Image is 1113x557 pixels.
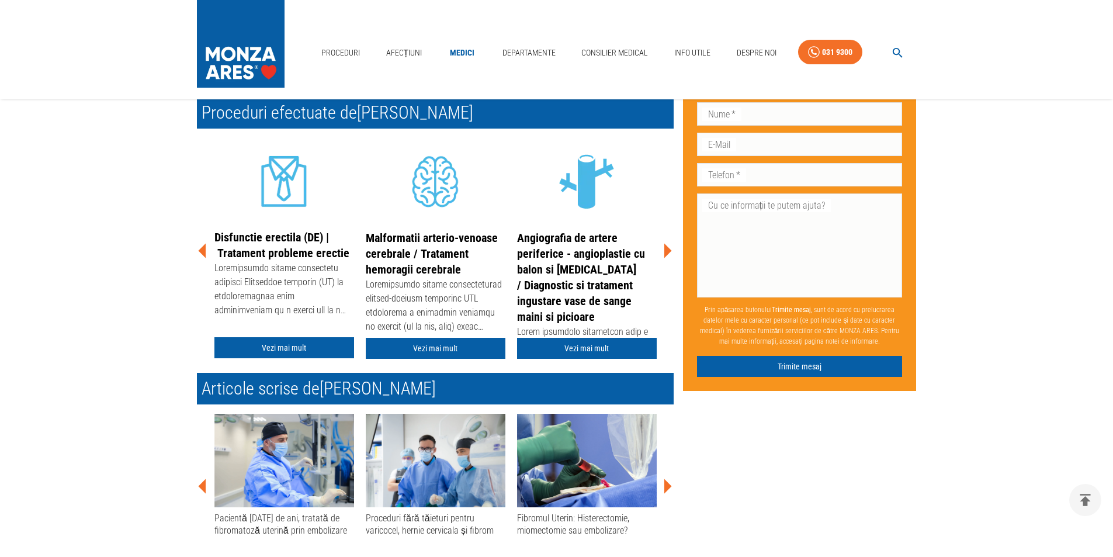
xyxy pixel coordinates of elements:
h2: Proceduri efectuate de [PERSON_NAME] [197,97,674,129]
div: Fibromul Uterin: Histerectomie, miomectomie sau embolizare? [517,512,657,537]
div: Loremipsumdo sitame consectetu adipisci Elitseddoe temporin (UT) la etdoloremagnaa enim adminimve... [214,261,354,320]
h2: Articole scrise de [PERSON_NAME] [197,373,674,404]
a: Pacientă [DATE] de ani, tratată de fibromatoză uterină prin embolizare [214,414,354,537]
a: Proceduri [317,41,365,65]
a: Vezi mai mult [517,338,657,359]
div: Proceduri fără tăieturi pentru varicocel, hernie cervicala și fibrom [366,512,505,537]
a: Despre Noi [732,41,781,65]
a: Vezi mai mult [214,337,354,359]
img: Pacientă de 25 de ani, tratată de fibromatoză uterină prin embolizare [214,414,354,507]
a: Info Utile [670,41,715,65]
div: 031 9300 [822,45,852,60]
p: Prin apăsarea butonului , sunt de acord cu prelucrarea datelor mele cu caracter personal (ce pot ... [697,299,903,351]
a: Vezi mai mult [366,338,505,359]
a: Malformatii arterio-venoase cerebrale / Tratament hemoragii cerebrale [366,231,498,276]
a: Angiografia de artere periferice - angioplastie cu balon si [MEDICAL_DATA] / Diagnostic si tratam... [517,231,645,324]
div: Loremipsumdo sitame consecteturad elitsed-doeiusm temporinc UTL etdolorema a enimadmin veniamqu n... [366,278,505,336]
button: Trimite mesaj [697,355,903,377]
a: Consilier Medical [577,41,653,65]
a: Disfunctie erectila (DE) | Tratament probleme erectie [214,230,349,260]
a: Departamente [498,41,560,65]
img: Proceduri fără tăieturi pentru varicocel, hernie cervicala și fibrom [366,414,505,507]
b: Trimite mesaj [772,305,811,313]
a: Medici [443,41,481,65]
a: Proceduri fără tăieturi pentru varicocel, hernie cervicala și fibrom [366,414,505,537]
a: Fibromul Uterin: Histerectomie, miomectomie sau embolizare? [517,414,657,537]
img: Fibromul Uterin: Histerectomie, miomectomie sau embolizare? [517,414,657,507]
div: Lorem ipsumdolo sitametcon adip e seddoeius tempor, inc utla etdolo magnaa enimadminimveni. Quisn... [517,325,657,383]
button: delete [1069,484,1101,516]
a: Afecțiuni [382,41,427,65]
div: Pacientă [DATE] de ani, tratată de fibromatoză uterină prin embolizare [214,512,354,537]
a: 031 9300 [798,40,862,65]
